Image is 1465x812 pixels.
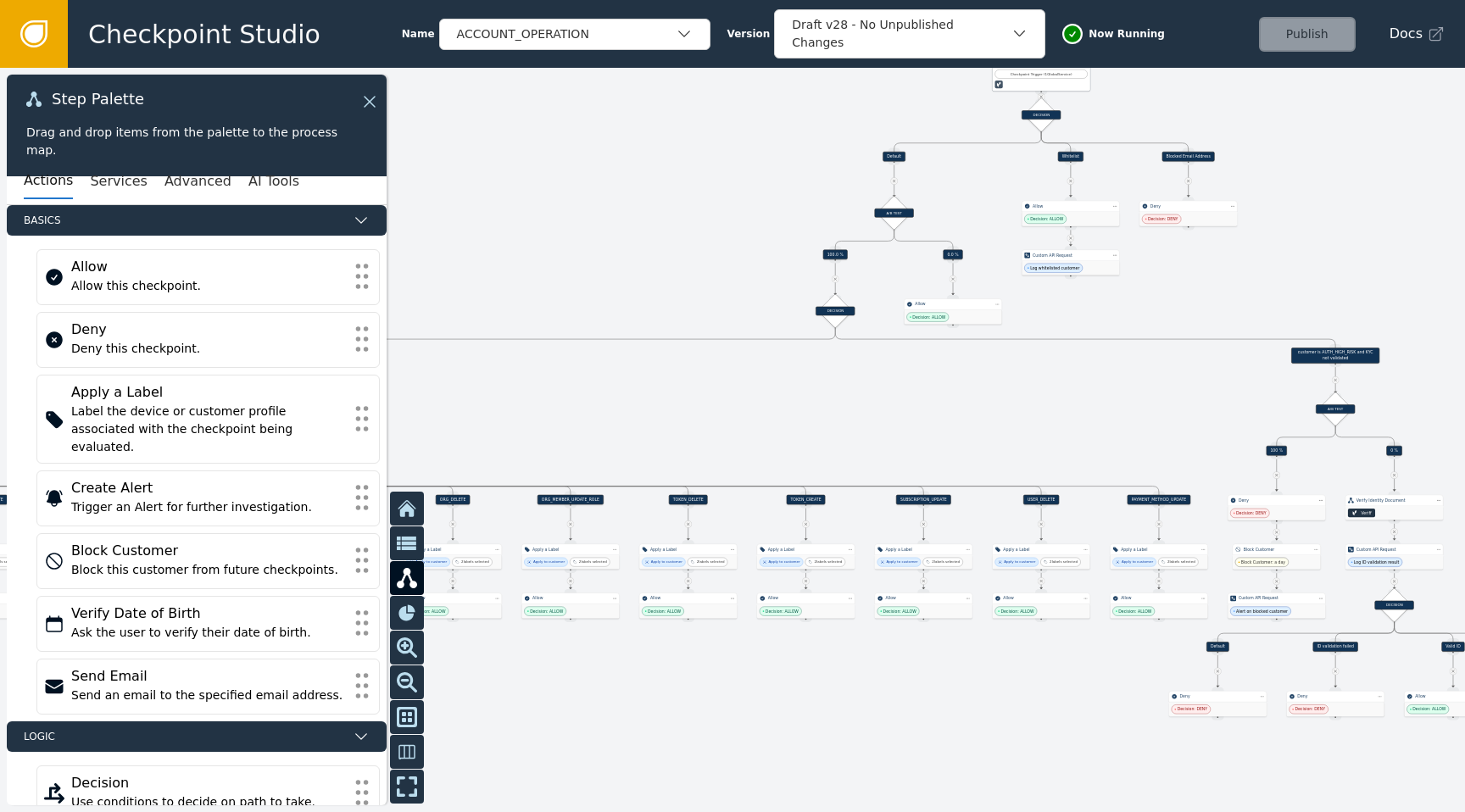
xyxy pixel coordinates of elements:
div: Allow [71,257,345,277]
span: Decision: ALLOW [883,609,916,615]
div: Allow [1121,596,1197,602]
div: Deny [1239,498,1315,503]
span: Now Running [1089,26,1165,42]
div: Apply to customer [1004,559,1035,565]
span: Decision: ALLOW [530,609,563,615]
span: Decision: ALLOW [648,609,681,615]
div: Apply a Label [1121,547,1197,553]
div: 0.0 % [944,250,963,260]
span: Decision: ALLOW [1000,609,1033,615]
div: Allow [1003,596,1079,602]
span: Block Customer: a day [1241,559,1285,565]
div: Allow [915,302,991,308]
div: Send an email to the specified email address. [71,687,345,704]
button: AI Tools [248,164,299,199]
div: ID validation failed [1313,642,1358,652]
span: Decision: ALLOW [766,609,799,615]
div: Allow this checkpoint. [71,277,345,295]
div: Apply to customer [1122,559,1153,565]
div: Drag and drop items from the palette to the process map. [26,124,367,159]
div: 2 labels selected [814,559,842,565]
span: Log ID validation result [1354,559,1399,565]
span: Decision: DENY [1295,706,1325,712]
div: ACCOUNT_OPERATION [457,25,676,43]
span: Checkpoint Studio [88,15,320,53]
div: Apply a Label [650,547,727,553]
span: Alert on blocked customer [1236,609,1288,615]
div: Allow [768,596,844,602]
div: customer is AUTH_HIGH_RISK and KYC not validated [1291,348,1379,364]
div: Custom API Request [1239,596,1315,602]
div: Create Alert [71,478,345,498]
div: A/B TEST [875,209,914,218]
div: TOKEN_DELETE [669,495,708,505]
span: Name [402,26,435,42]
div: Label the device or customer profile associated with the checkpoint being evaluated. [71,403,345,456]
button: Draft v28 - No Unpublished Changes [774,9,1045,58]
span: Decision: ALLOW [1030,216,1063,222]
div: Allow [532,596,609,602]
div: USER_DELETE [1023,495,1059,505]
div: 2 labels selected [1050,559,1078,565]
div: 100 % [1266,446,1287,456]
div: DECISION [1022,110,1061,120]
div: Allow [650,596,727,602]
div: 2 labels selected [579,559,607,565]
a: Docs [1390,24,1445,44]
div: Apply a Label [415,547,491,553]
div: Apply a Label [1003,547,1079,553]
div: 2 labels selected [932,559,960,565]
span: Decision: ALLOW [412,609,445,615]
div: 2 labels selected [461,559,489,565]
span: Version [727,26,771,42]
div: Allow [886,596,962,602]
div: Deny [1150,203,1227,209]
span: Decision: DENY [1178,706,1208,712]
div: Apply to customer [415,559,447,565]
div: Deny [1180,693,1256,699]
div: Verify Date of Birth [71,603,345,624]
div: 100.0 % [823,250,848,260]
span: Decision: ALLOW [1118,609,1151,615]
button: ACCOUNT_OPERATION [439,19,710,50]
div: Apply to customer [651,559,682,565]
div: Whitelist [1058,152,1083,162]
div: ORG_DELETE [436,495,470,505]
div: Draft v28 - No Unpublished Changes [792,16,1011,52]
div: Default [883,152,905,162]
div: SUBSCRIPTION_UPDATE [896,495,951,505]
div: Veriff [1362,510,1372,516]
div: Deny [71,320,345,340]
div: 2 labels selected [1167,559,1195,565]
span: Decision: ALLOW [1412,706,1446,712]
div: Custom API Request [1033,253,1109,259]
div: Send Email [71,666,345,687]
div: Apply a Label [768,547,844,553]
div: Decision [71,773,345,793]
div: Block Customer [1244,547,1310,553]
div: Valid ID [1441,642,1464,652]
div: Deny [1297,693,1373,699]
span: Log whitelisted customer [1030,265,1079,271]
div: Block this customer from future checkpoints. [71,561,345,579]
div: DECISION [1374,601,1413,610]
div: Apply a Label [886,547,962,553]
div: Blocked Email Address [1162,152,1215,162]
div: DECISION [816,306,855,315]
button: Advanced [164,164,231,199]
span: Decision: ALLOW [912,314,945,320]
div: Deny this checkpoint. [71,340,345,358]
div: Checkpoint Trigger ( 1 Global Service ) [998,71,1084,76]
div: Allow [1033,203,1109,209]
span: Step Palette [52,92,144,107]
div: PAYMENT_METHOD_UPDATE [1128,495,1190,505]
span: Decision: DENY [1236,510,1267,516]
div: Apply to customer [533,559,565,565]
div: Apply to customer [769,559,800,565]
button: Actions [24,164,73,199]
span: Docs [1390,24,1423,44]
span: Decision: DENY [1148,216,1178,222]
div: ORG_MEMBER_UPDATE_ROLE [538,495,604,505]
div: A/B TEST [1316,404,1355,414]
div: Apply a Label [532,547,609,553]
